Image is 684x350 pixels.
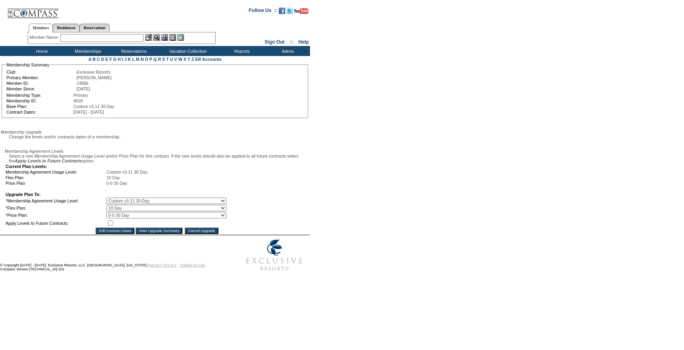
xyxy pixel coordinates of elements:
[118,57,121,62] a: H
[6,93,72,98] td: Membership Type:
[184,57,186,62] a: X
[15,158,82,163] i: Apply Levels to Future Contracts
[286,10,293,15] a: Follow us on Twitter
[153,34,160,41] img: View
[101,57,104,62] a: D
[150,57,152,62] a: P
[6,181,106,186] td: Price Plan
[264,39,284,45] a: Sign Out
[6,62,50,67] legend: Membership Summary
[29,24,53,32] a: Members
[156,46,218,56] td: Vacation Collection
[162,57,165,62] a: S
[7,2,59,18] img: Compass Home
[80,24,110,32] a: Reservations
[6,170,106,174] td: Membership Agreement Usage Level:
[294,10,308,15] a: Subscribe to our YouTube Channel
[6,219,106,227] td: Apply Levels to Future Contracts:
[294,8,308,14] img: Subscribe to our YouTube Channel
[6,175,106,180] td: Flex Plan
[178,57,182,62] a: W
[76,70,110,74] span: Exclusive Resorts
[290,39,293,45] span: ::
[6,70,76,74] td: Club:
[73,98,83,103] span: 4628
[218,46,264,56] td: Reports
[5,134,309,139] div: Change the levels and/or contracts dates of a membership.
[188,57,190,62] a: Y
[195,57,222,62] a: ER Accounts
[113,57,116,62] a: G
[6,205,106,211] td: *Flex Plan:
[30,34,60,41] div: Member Name:
[180,263,205,267] a: TERMS OF USE
[136,228,182,234] input: View Upgrade Summary
[141,57,144,62] a: N
[76,75,112,80] span: [PERSON_NAME]
[249,7,277,16] td: Follow Us ::
[6,164,226,169] td: Current Plan Levels:
[76,86,90,91] span: [DATE]
[124,57,127,62] a: J
[264,46,310,56] td: Admin
[6,198,106,204] td: *Membership Agreement Usage Level:
[286,8,293,14] img: Follow us on Twitter
[92,57,96,62] a: B
[106,170,147,174] span: Custom v3.11 30 Day
[6,110,72,114] td: Contract Dates:
[185,228,218,234] input: Cancel Upgrade
[64,46,110,56] td: Memberships
[109,57,112,62] a: F
[279,8,285,14] img: Become our fan on Facebook
[97,57,100,62] a: C
[174,57,177,62] a: V
[145,34,152,41] img: b_edit.gif
[298,39,309,45] a: Help
[191,57,194,62] a: Z
[158,57,161,62] a: R
[122,57,123,62] a: I
[6,81,76,86] td: Member ID:
[238,235,310,275] img: Exclusive Resorts
[279,10,285,15] a: Become our fan on Facebook
[53,24,80,32] a: Residences
[73,93,88,98] span: Primary
[110,46,156,56] td: Reservations
[166,57,169,62] a: T
[177,34,184,41] img: b_calculator.gif
[73,110,104,114] span: [DATE] - [DATE]
[88,57,91,62] a: A
[6,192,226,197] td: Upgrade Plan To:
[5,154,309,163] div: Select a new Membership Agreement Usage Level and/or Price Plan for this contract. If the new lev...
[153,57,156,62] a: Q
[169,34,176,41] img: Reservations
[106,181,127,186] span: 0-0 30 Day
[6,104,72,109] td: Base Plan:
[132,57,134,62] a: L
[73,104,114,109] span: Custom v3.11 30 Day
[161,34,168,41] img: Impersonate
[106,175,120,180] span: 10 Day
[145,57,148,62] a: O
[136,57,140,62] a: M
[128,57,131,62] a: K
[170,57,173,62] a: U
[6,98,72,103] td: Membership ID:
[18,46,64,56] td: Home
[6,75,76,80] td: Primary Member:
[105,57,108,62] a: E
[96,228,134,234] input: Edit Contract Dates
[76,81,88,86] span: 24986
[1,130,309,134] div: Membership Upgrade
[6,212,106,218] td: *Price Plan:
[5,149,309,154] div: Membership Agreement Levels
[148,263,177,267] a: PRIVACY POLICY
[6,86,76,91] td: Member Since:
